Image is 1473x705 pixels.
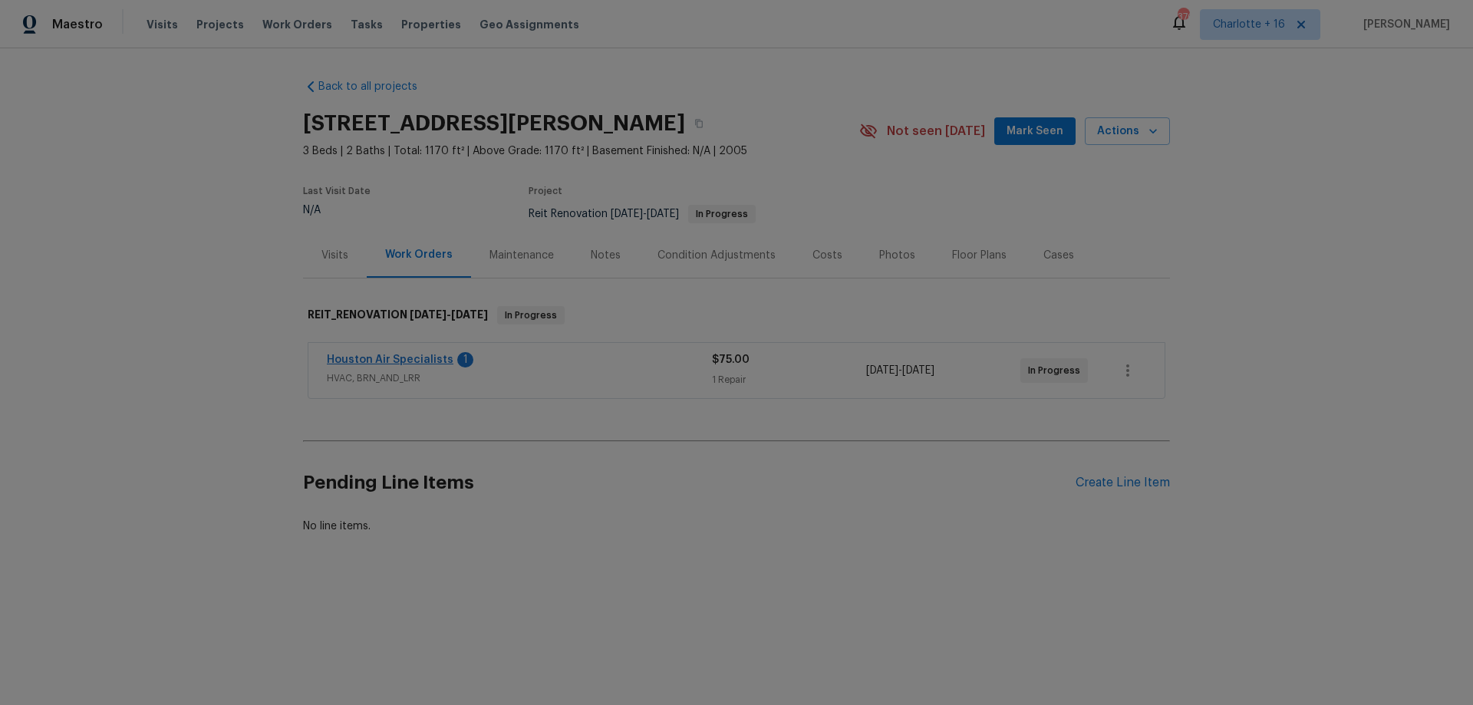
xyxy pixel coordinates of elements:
[327,354,453,365] a: Houston Air Specialists
[303,447,1076,519] h2: Pending Line Items
[1085,117,1170,146] button: Actions
[327,371,712,386] span: HVAC, BRN_AND_LRR
[994,117,1076,146] button: Mark Seen
[1043,248,1074,263] div: Cases
[303,519,1170,534] div: No line items.
[611,209,643,219] span: [DATE]
[685,110,713,137] button: Copy Address
[657,248,776,263] div: Condition Adjustments
[410,309,488,320] span: -
[262,17,332,32] span: Work Orders
[812,248,842,263] div: Costs
[952,248,1007,263] div: Floor Plans
[196,17,244,32] span: Projects
[902,365,934,376] span: [DATE]
[1097,122,1158,141] span: Actions
[1213,17,1285,32] span: Charlotte + 16
[712,354,750,365] span: $75.00
[303,205,371,216] div: N/A
[529,186,562,196] span: Project
[479,17,579,32] span: Geo Assignments
[489,248,554,263] div: Maintenance
[457,352,473,367] div: 1
[591,248,621,263] div: Notes
[887,124,985,139] span: Not seen [DATE]
[351,19,383,30] span: Tasks
[303,79,450,94] a: Back to all projects
[1178,9,1188,25] div: 376
[303,291,1170,340] div: REIT_RENOVATION [DATE]-[DATE]In Progress
[401,17,461,32] span: Properties
[451,309,488,320] span: [DATE]
[866,363,934,378] span: -
[385,247,453,262] div: Work Orders
[712,372,866,387] div: 1 Repair
[52,17,103,32] span: Maestro
[147,17,178,32] span: Visits
[303,143,859,159] span: 3 Beds | 2 Baths | Total: 1170 ft² | Above Grade: 1170 ft² | Basement Finished: N/A | 2005
[866,365,898,376] span: [DATE]
[410,309,447,320] span: [DATE]
[308,306,488,324] h6: REIT_RENOVATION
[1357,17,1450,32] span: [PERSON_NAME]
[303,116,685,131] h2: [STREET_ADDRESS][PERSON_NAME]
[529,209,756,219] span: Reit Renovation
[499,308,563,323] span: In Progress
[303,186,371,196] span: Last Visit Date
[321,248,348,263] div: Visits
[1007,122,1063,141] span: Mark Seen
[879,248,915,263] div: Photos
[690,209,754,219] span: In Progress
[1028,363,1086,378] span: In Progress
[611,209,679,219] span: -
[1076,476,1170,490] div: Create Line Item
[647,209,679,219] span: [DATE]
